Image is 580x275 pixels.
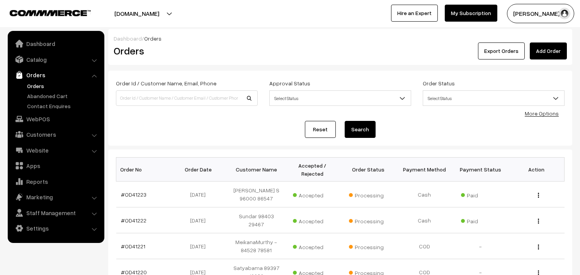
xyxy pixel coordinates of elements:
img: Menu [538,193,539,198]
span: Processing [349,215,388,225]
a: Hire an Expert [391,5,438,22]
button: [DOMAIN_NAME] [87,4,186,23]
label: Order Id / Customer Name, Email, Phone [116,79,216,87]
a: Catalog [10,53,102,66]
a: Contact Enquires [25,102,102,110]
td: [DATE] [172,207,228,233]
td: - [452,233,509,259]
a: My Subscription [445,5,497,22]
th: Payment Status [452,158,509,182]
span: Orders [144,35,162,42]
a: Staff Management [10,206,102,220]
td: MeikanaMurthy - 84528 78581 [228,233,284,259]
span: Select Status [270,92,411,105]
td: [DATE] [172,233,228,259]
a: Reset [305,121,336,138]
td: Cash [396,182,452,207]
span: Paid [461,215,500,225]
a: Dashboard [114,35,142,42]
div: / [114,34,567,42]
th: Action [509,158,565,182]
input: Order Id / Customer Name / Customer Email / Customer Phone [116,90,258,106]
td: [PERSON_NAME] S 96000 86547 [228,182,284,207]
td: Cash [396,207,452,233]
span: Accepted [293,215,332,225]
a: More Options [525,110,559,117]
th: Order Status [340,158,396,182]
button: [PERSON_NAME] s… [507,4,574,23]
td: [DATE] [172,182,228,207]
a: Website [10,143,102,157]
a: WebPOS [10,112,102,126]
span: Processing [349,241,388,251]
span: Select Status [269,90,411,106]
button: Export Orders [478,42,525,59]
span: Accepted [293,189,332,199]
th: Accepted / Rejected [284,158,340,182]
img: COMMMERCE [10,10,91,16]
a: Settings [10,221,102,235]
th: Payment Method [396,158,452,182]
a: Marketing [10,190,102,204]
span: Accepted [293,241,332,251]
td: Sundar 98403 29467 [228,207,284,233]
img: Menu [538,219,539,224]
span: Select Status [423,90,565,106]
th: Order Date [172,158,228,182]
label: Order Status [423,79,455,87]
th: Order No [116,158,172,182]
a: Dashboard [10,37,102,51]
button: Search [345,121,376,138]
a: Orders [25,82,102,90]
td: COD [396,233,452,259]
span: Paid [461,189,500,199]
img: user [559,8,570,19]
a: Add Order [530,42,567,59]
h2: Orders [114,45,257,57]
a: COMMMERCE [10,8,77,17]
span: Processing [349,189,388,199]
span: Select Status [423,92,564,105]
img: Menu [538,244,539,250]
th: Customer Name [228,158,284,182]
a: #OD41221 [121,243,145,250]
label: Approval Status [269,79,310,87]
a: Orders [10,68,102,82]
a: #OD41222 [121,217,146,224]
a: Abandoned Cart [25,92,102,100]
a: Customers [10,127,102,141]
a: #OD41223 [121,191,146,198]
a: Apps [10,159,102,173]
a: Reports [10,175,102,188]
